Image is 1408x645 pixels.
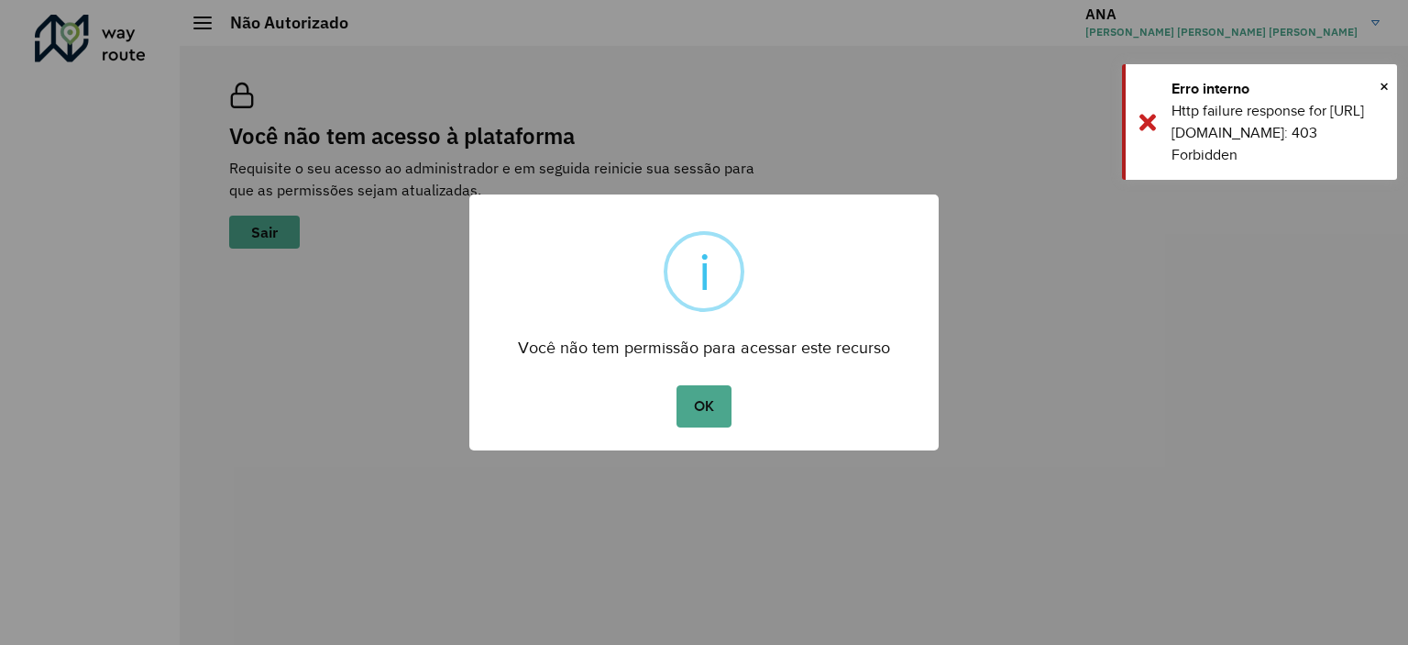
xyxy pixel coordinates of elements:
div: Http failure response for [URL][DOMAIN_NAME]: 403 Forbidden [1171,100,1383,166]
button: Close [1380,72,1389,100]
div: Você não tem permissão para acessar este recurso [469,321,939,362]
span: × [1380,72,1389,100]
div: i [698,235,710,308]
div: Erro interno [1171,78,1383,100]
button: OK [676,385,731,428]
